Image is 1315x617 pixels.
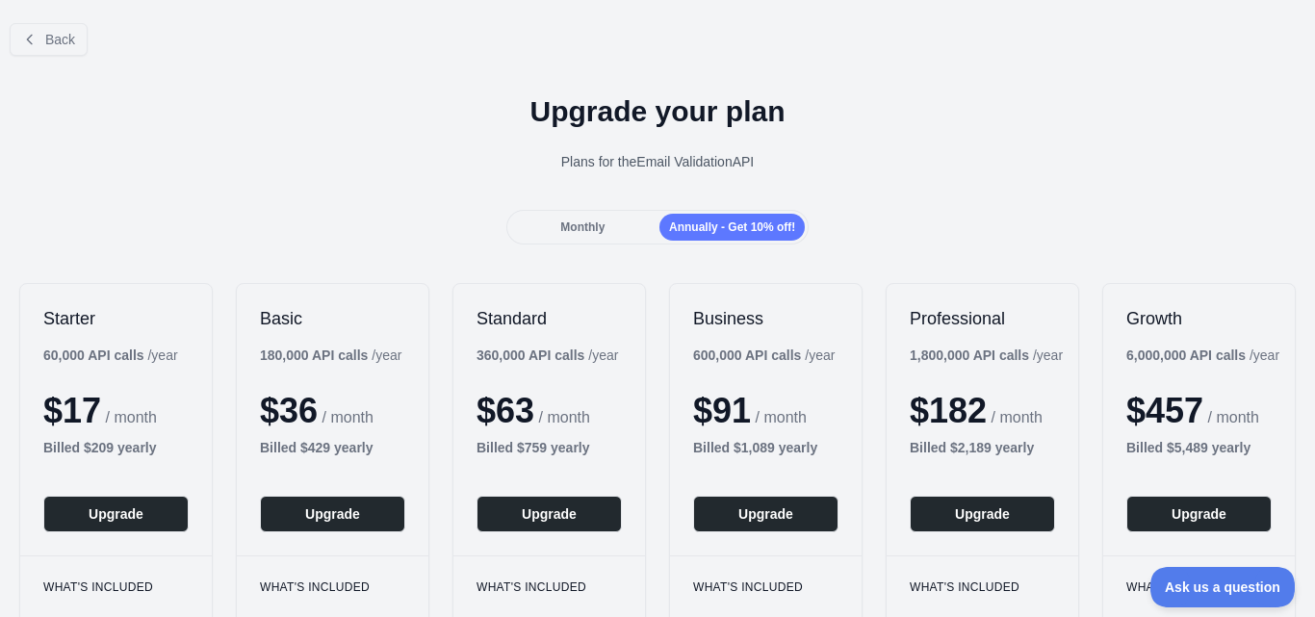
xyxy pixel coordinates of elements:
[693,391,751,430] span: $ 91
[910,347,1029,363] b: 1,800,000 API calls
[1126,307,1272,330] h2: Growth
[477,346,618,365] div: / year
[477,347,584,363] b: 360,000 API calls
[1126,391,1203,430] span: $ 457
[1126,347,1246,363] b: 6,000,000 API calls
[477,391,534,430] span: $ 63
[693,347,801,363] b: 600,000 API calls
[477,307,622,330] h2: Standard
[910,307,1055,330] h2: Professional
[1126,346,1279,365] div: / year
[693,346,835,365] div: / year
[693,307,838,330] h2: Business
[910,346,1063,365] div: / year
[1150,567,1296,607] iframe: Toggle Customer Support
[910,391,987,430] span: $ 182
